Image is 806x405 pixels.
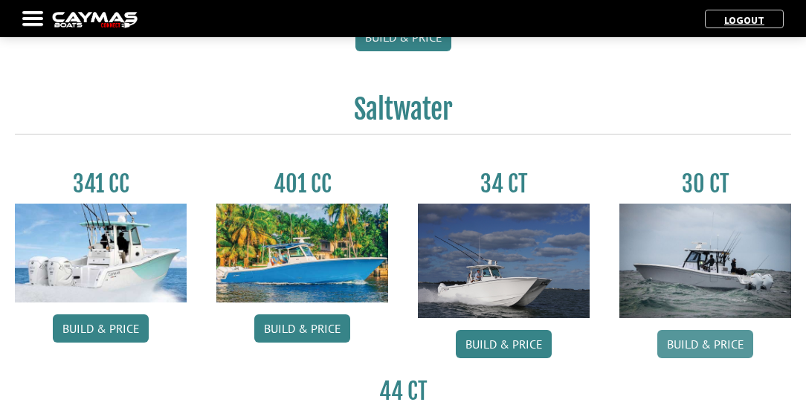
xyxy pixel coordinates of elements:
img: caymas-dealer-connect-2ed40d3bc7270c1d8d7ffb4b79bf05adc795679939227970def78ec6f6c03838.gif [52,12,138,27]
a: Logout [717,13,772,27]
img: 341CC-thumbjpg.jpg [15,204,187,302]
img: 30_CT_photo_shoot_for_caymas_connect.jpg [619,204,791,318]
a: Build & Price [254,314,350,343]
h3: 401 CC [216,170,388,198]
img: Caymas_34_CT_pic_1.jpg [418,204,590,318]
a: Build & Price [657,330,753,358]
a: Build & Price [456,330,552,358]
img: 401CC_thumb.pg.jpg [216,204,388,302]
h3: 30 CT [619,170,791,198]
h3: 44 CT [317,378,489,405]
h3: 34 CT [418,170,590,198]
a: Build & Price [53,314,149,343]
h2: Saltwater [15,93,791,135]
h3: 341 CC [15,170,187,198]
